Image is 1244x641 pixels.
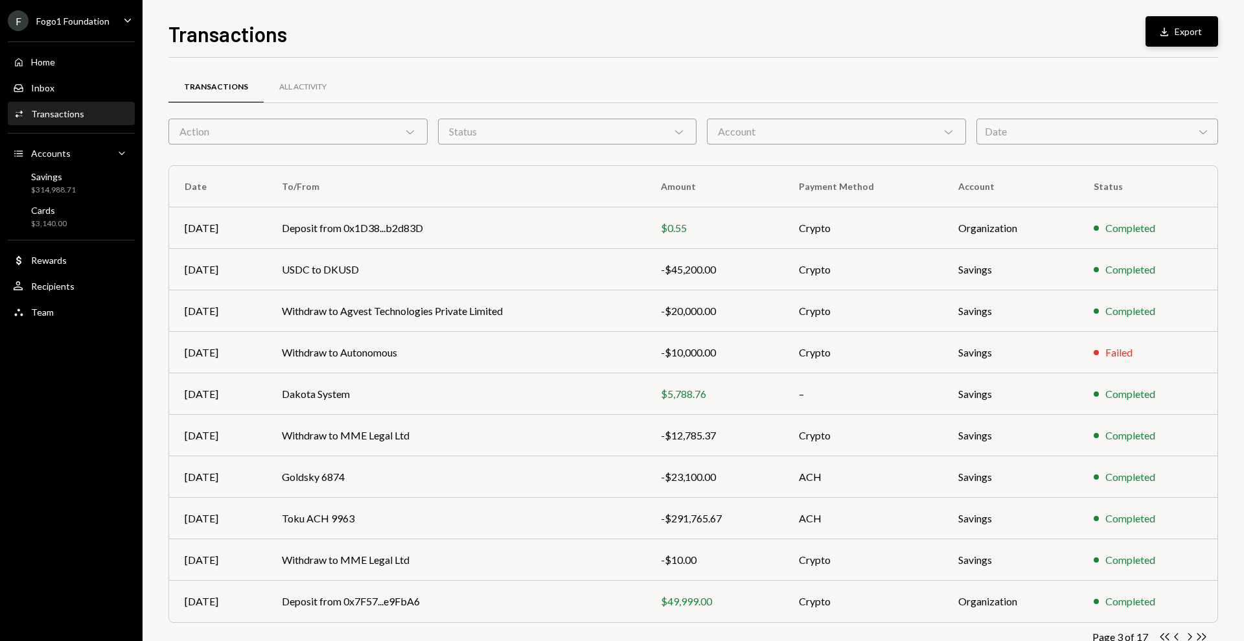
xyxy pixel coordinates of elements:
[661,262,768,277] div: -$45,200.00
[185,345,251,360] div: [DATE]
[1078,166,1217,207] th: Status
[661,386,768,402] div: $5,788.76
[185,220,251,236] div: [DATE]
[31,205,67,216] div: Cards
[185,428,251,443] div: [DATE]
[943,539,1078,581] td: Savings
[943,207,1078,249] td: Organization
[943,332,1078,373] td: Savings
[266,415,645,456] td: Withdraw to MME Legal Ltd
[661,428,768,443] div: -$12,785.37
[31,108,84,119] div: Transactions
[661,303,768,319] div: -$20,000.00
[661,345,768,360] div: -$10,000.00
[8,102,135,125] a: Transactions
[266,166,645,207] th: To/From
[661,594,768,609] div: $49,999.00
[943,581,1078,622] td: Organization
[185,511,251,526] div: [DATE]
[8,274,135,297] a: Recipients
[36,16,109,27] div: Fogo1 Foundation
[31,218,67,229] div: $3,140.00
[31,148,71,159] div: Accounts
[168,71,264,104] a: Transactions
[1105,594,1155,609] div: Completed
[783,456,943,498] td: ACH
[266,498,645,539] td: Toku ACH 9963
[266,249,645,290] td: USDC to DKUSD
[1105,220,1155,236] div: Completed
[264,71,342,104] a: All Activity
[783,498,943,539] td: ACH
[31,281,75,292] div: Recipients
[661,552,768,568] div: -$10.00
[31,307,54,318] div: Team
[645,166,783,207] th: Amount
[185,469,251,485] div: [DATE]
[279,82,327,93] div: All Activity
[31,185,76,196] div: $314,988.71
[8,76,135,99] a: Inbox
[1105,552,1155,568] div: Completed
[266,332,645,373] td: Withdraw to Autonomous
[783,581,943,622] td: Crypto
[8,201,135,232] a: Cards$3,140.00
[943,498,1078,539] td: Savings
[783,290,943,332] td: Crypto
[185,262,251,277] div: [DATE]
[185,552,251,568] div: [DATE]
[8,167,135,198] a: Savings$314,988.71
[783,207,943,249] td: Crypto
[943,373,1078,415] td: Savings
[661,220,768,236] div: $0.55
[943,456,1078,498] td: Savings
[8,248,135,272] a: Rewards
[31,56,55,67] div: Home
[31,82,54,93] div: Inbox
[707,119,966,145] div: Account
[266,373,645,415] td: Dakota System
[1105,511,1155,526] div: Completed
[8,300,135,323] a: Team
[783,373,943,415] td: –
[185,594,251,609] div: [DATE]
[31,255,67,266] div: Rewards
[783,415,943,456] td: Crypto
[1105,469,1155,485] div: Completed
[1105,386,1155,402] div: Completed
[783,166,943,207] th: Payment Method
[943,166,1078,207] th: Account
[1105,303,1155,319] div: Completed
[661,511,768,526] div: -$291,765.67
[438,119,697,145] div: Status
[783,332,943,373] td: Crypto
[1146,16,1218,47] button: Export
[266,456,645,498] td: Goldsky 6874
[976,119,1218,145] div: Date
[266,539,645,581] td: Withdraw to MME Legal Ltd
[266,290,645,332] td: Withdraw to Agvest Technologies Private Limited
[266,581,645,622] td: Deposit from 0x7F57...e9FbA6
[185,386,251,402] div: [DATE]
[1105,345,1133,360] div: Failed
[168,119,428,145] div: Action
[185,303,251,319] div: [DATE]
[783,249,943,290] td: Crypto
[943,249,1078,290] td: Savings
[266,207,645,249] td: Deposit from 0x1D38...b2d83D
[8,141,135,165] a: Accounts
[661,469,768,485] div: -$23,100.00
[8,10,29,31] div: F
[31,171,76,182] div: Savings
[8,50,135,73] a: Home
[943,415,1078,456] td: Savings
[169,166,266,207] th: Date
[1105,428,1155,443] div: Completed
[783,539,943,581] td: Crypto
[1105,262,1155,277] div: Completed
[943,290,1078,332] td: Savings
[168,21,287,47] h1: Transactions
[184,82,248,93] div: Transactions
